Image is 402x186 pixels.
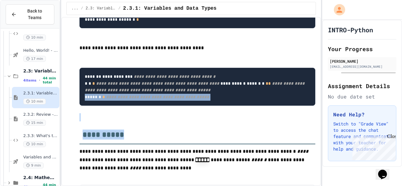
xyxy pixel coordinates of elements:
[328,93,396,100] div: No due date set
[23,56,46,62] span: 17 min
[23,120,46,126] span: 15 min
[20,8,49,21] span: Back to Teams
[72,6,79,11] span: ...
[86,6,116,11] span: 2.3: Variables and Data Types
[328,45,396,53] h2: Your Progress
[39,78,40,83] span: •
[23,162,44,168] span: 9 min
[23,175,58,180] span: 2.4: Mathematical Operators
[330,64,394,69] div: [EMAIL_ADDRESS][DOMAIN_NAME]
[333,111,391,118] h3: Need Help?
[23,155,58,160] span: Variables and Data types - Quiz
[23,133,58,139] span: 2.3.3: What's the Type?
[350,134,396,160] iframe: chat widget
[123,5,217,12] span: 2.3.1: Variables and Data Types
[328,82,396,90] h2: Assignment Details
[23,68,58,74] span: 2.3: Variables and Data Types
[327,3,347,17] div: My Account
[23,35,46,40] span: 10 min
[81,6,83,11] span: /
[43,76,58,84] span: 44 min total
[23,112,58,117] span: 2.3.2: Review - Variables and Data Types
[328,25,373,34] h1: INTRO-Python
[333,121,391,152] p: Switch to "Grade View" to access the chat feature and communicate with your teacher for help and ...
[3,3,43,40] div: Chat with us now!Close
[23,48,58,53] span: Hello, World! - Quiz
[118,6,121,11] span: /
[376,161,396,180] iframe: chat widget
[23,98,46,104] span: 10 min
[6,4,54,24] button: Back to Teams
[23,141,46,147] span: 10 min
[330,58,394,64] div: [PERSON_NAME]
[23,78,36,82] span: 4 items
[23,91,58,96] span: 2.3.1: Variables and Data Types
